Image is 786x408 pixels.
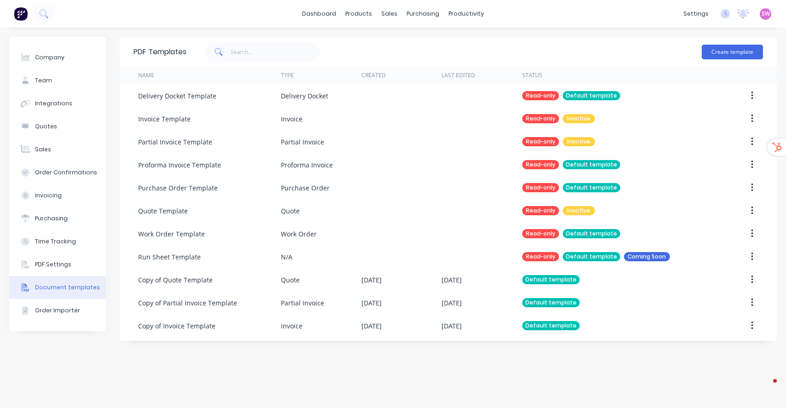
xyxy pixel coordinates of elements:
[35,53,64,62] div: Company
[281,137,324,147] div: Partial Invoice
[281,252,292,262] div: N/A
[281,71,294,80] div: Type
[563,114,595,123] div: Inactive
[563,229,620,238] div: Default template
[522,275,580,284] div: Default template
[9,207,106,230] button: Purchasing
[9,138,106,161] button: Sales
[35,168,97,177] div: Order Confirmations
[281,298,324,308] div: Partial Invoice
[138,252,201,262] div: Run Sheet Template
[442,321,462,331] div: [DATE]
[9,253,106,276] button: PDF Settings
[522,206,559,215] div: Read-only
[281,206,300,216] div: Quote
[138,321,215,331] div: Copy of Invoice Template
[624,252,670,261] div: Coming Soon
[361,71,386,80] div: Created
[297,7,341,21] a: dashboard
[377,7,402,21] div: sales
[35,145,51,154] div: Sales
[522,183,559,192] div: Read-only
[138,71,154,80] div: Name
[138,91,216,101] div: Delivery Docket Template
[563,183,620,192] div: Default template
[35,99,72,108] div: Integrations
[281,321,303,331] div: Invoice
[281,183,330,193] div: Purchase Order
[138,229,205,239] div: Work Order Template
[563,252,620,261] div: Default template
[281,91,328,101] div: Delivery Docket
[702,45,763,59] button: Create template
[35,122,57,131] div: Quotes
[522,160,559,169] div: Read-only
[134,46,186,57] div: PDF Templates
[361,321,382,331] div: [DATE]
[444,7,489,21] div: productivity
[522,91,559,100] div: Read-only
[522,321,580,330] div: Default template
[138,114,191,124] div: Invoice Template
[138,137,212,147] div: Partial Invoice Template
[9,92,106,115] button: Integrations
[402,7,444,21] div: purchasing
[361,298,382,308] div: [DATE]
[563,160,620,169] div: Default template
[138,160,221,170] div: Proforma Invoice Template
[9,115,106,138] button: Quotes
[9,69,106,92] button: Team
[138,275,213,285] div: Copy of Quote Template
[563,137,595,146] div: Inactive
[14,7,28,21] img: Factory
[281,160,333,170] div: Proforma Invoice
[9,184,106,207] button: Invoicing
[522,137,559,146] div: Read-only
[138,206,188,216] div: Quote Template
[281,275,300,285] div: Quote
[522,114,559,123] div: Read-only
[755,377,777,399] iframe: Intercom live chat
[35,306,80,315] div: Order Importer
[442,298,462,308] div: [DATE]
[563,206,595,215] div: Inactive
[522,71,542,80] div: Status
[281,114,303,124] div: Invoice
[442,275,462,285] div: [DATE]
[35,214,68,223] div: Purchasing
[522,298,580,307] div: Default template
[9,299,106,322] button: Order Importer
[341,7,377,21] div: products
[361,275,382,285] div: [DATE]
[762,10,770,18] span: SW
[442,71,475,80] div: Last Edited
[138,183,218,193] div: Purchase Order Template
[35,76,52,85] div: Team
[9,276,106,299] button: Document templates
[9,161,106,184] button: Order Confirmations
[9,46,106,69] button: Company
[35,237,76,246] div: Time Tracking
[35,191,62,200] div: Invoicing
[35,283,100,292] div: Document templates
[9,230,106,253] button: Time Tracking
[522,229,559,238] div: Read-only
[138,298,237,308] div: Copy of Partial Invoice Template
[281,229,317,239] div: Work Order
[231,43,320,61] input: Search...
[563,91,620,100] div: Default template
[35,260,71,269] div: PDF Settings
[522,252,559,261] div: Read-only
[679,7,713,21] div: settings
